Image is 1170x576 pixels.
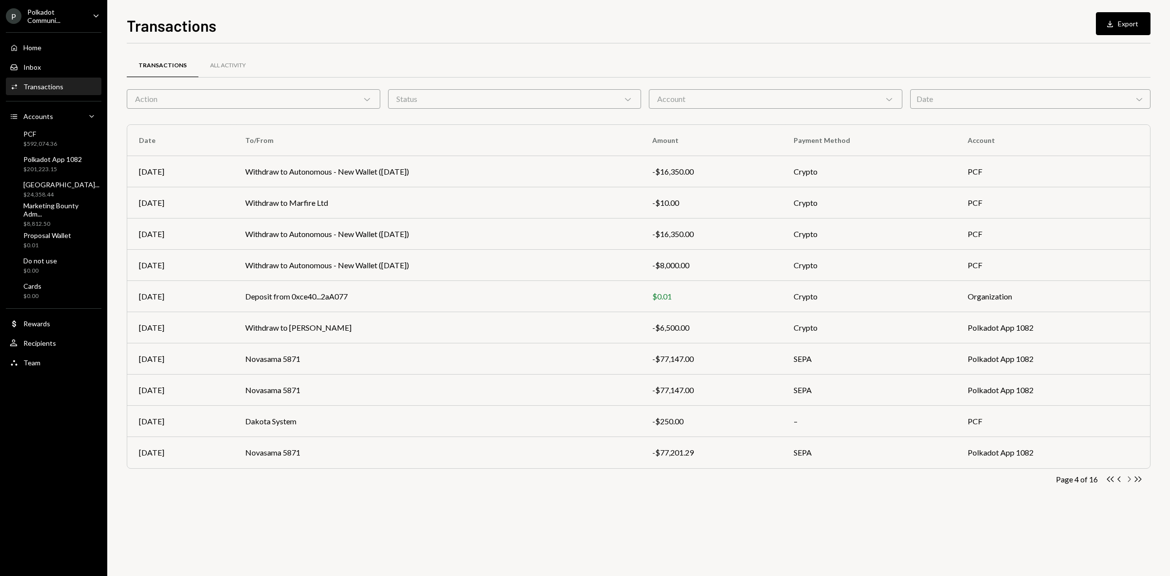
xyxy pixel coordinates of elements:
[23,112,53,120] div: Accounts
[23,257,57,265] div: Do not use
[27,8,85,24] div: Polkadot Communi...
[6,107,101,125] a: Accounts
[139,259,222,271] div: [DATE]
[652,353,770,365] div: -$77,147.00
[782,187,956,218] td: Crypto
[210,61,246,70] div: All Activity
[23,358,40,367] div: Team
[956,375,1150,406] td: Polkadot App 1082
[23,241,71,250] div: $0.01
[1096,12,1150,35] button: Export
[956,125,1150,156] th: Account
[139,416,222,427] div: [DATE]
[139,197,222,209] div: [DATE]
[139,447,222,458] div: [DATE]
[6,58,101,76] a: Inbox
[652,447,770,458] div: -$77,201.29
[234,281,641,312] td: Deposit from 0xce40...2aA077
[6,279,101,302] a: Cards$0.00
[23,130,57,138] div: PCF
[782,281,956,312] td: Crypto
[23,82,63,91] div: Transactions
[6,127,101,150] a: PCF$592,074.36
[782,437,956,468] td: SEPA
[6,78,101,95] a: Transactions
[23,319,50,328] div: Rewards
[127,125,234,156] th: Date
[956,312,1150,343] td: Polkadot App 1082
[782,375,956,406] td: SEPA
[956,156,1150,187] td: PCF
[139,166,222,178] div: [DATE]
[234,218,641,250] td: Withdraw to Autonomous - New Wallet ([DATE])
[234,375,641,406] td: Novasama 5871
[956,437,1150,468] td: Polkadot App 1082
[23,180,99,189] div: [GEOGRAPHIC_DATA]...
[234,437,641,468] td: Novasama 5871
[139,384,222,396] div: [DATE]
[234,187,641,218] td: Withdraw to Marfire Ltd
[6,334,101,352] a: Recipients
[127,53,198,78] a: Transactions
[138,61,187,70] div: Transactions
[6,178,103,201] a: [GEOGRAPHIC_DATA]...$24,358.44
[652,259,770,271] div: -$8,000.00
[652,416,770,427] div: -$250.00
[23,292,41,300] div: $0.00
[6,203,101,226] a: Marketing Bounty Adm...$8,812.50
[234,406,641,437] td: Dakota System
[139,353,222,365] div: [DATE]
[641,125,781,156] th: Amount
[127,89,380,109] div: Action
[23,201,97,218] div: Marketing Bounty Adm...
[956,406,1150,437] td: PCF
[234,343,641,375] td: Novasama 5871
[23,165,82,174] div: $201,223.15
[23,220,97,228] div: $8,812.50
[6,315,101,332] a: Rewards
[652,228,770,240] div: -$16,350.00
[652,197,770,209] div: -$10.00
[23,267,57,275] div: $0.00
[782,312,956,343] td: Crypto
[652,291,770,302] div: $0.01
[23,43,41,52] div: Home
[6,152,101,176] a: Polkadot App 1082$201,223.15
[782,156,956,187] td: Crypto
[127,16,216,35] h1: Transactions
[910,89,1151,109] div: Date
[234,156,641,187] td: Withdraw to Autonomous - New Wallet ([DATE])
[198,53,257,78] a: All Activity
[23,140,57,148] div: $592,074.36
[139,322,222,334] div: [DATE]
[782,343,956,375] td: SEPA
[652,322,770,334] div: -$6,500.00
[652,166,770,178] div: -$16,350.00
[6,354,101,371] a: Team
[6,8,21,24] div: P
[6,254,101,277] a: Do not use$0.00
[234,312,641,343] td: Withdraw to [PERSON_NAME]
[23,191,99,199] div: $24,358.44
[23,63,41,71] div: Inbox
[956,343,1150,375] td: Polkadot App 1082
[782,125,956,156] th: Payment Method
[956,218,1150,250] td: PCF
[139,228,222,240] div: [DATE]
[652,384,770,396] div: -$77,147.00
[782,250,956,281] td: Crypto
[782,406,956,437] td: –
[956,281,1150,312] td: Organization
[23,155,82,163] div: Polkadot App 1082
[649,89,902,109] div: Account
[234,125,641,156] th: To/From
[6,39,101,56] a: Home
[1056,475,1098,484] div: Page 4 of 16
[956,250,1150,281] td: PCF
[782,218,956,250] td: Crypto
[234,250,641,281] td: Withdraw to Autonomous - New Wallet ([DATE])
[23,231,71,239] div: Proposal Wallet
[23,339,56,347] div: Recipients
[388,89,642,109] div: Status
[6,228,101,252] a: Proposal Wallet$0.01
